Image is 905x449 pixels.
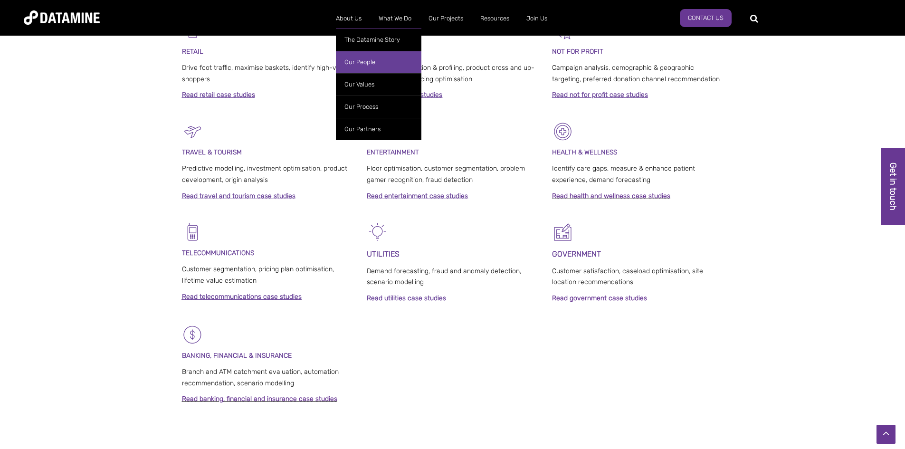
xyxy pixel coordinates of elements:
[336,73,421,96] a: Our Values
[182,48,203,56] span: RETAIL
[552,267,703,287] span: Customer satisfaction, caseload optimisation, site location recommendations
[182,293,302,301] a: Read telecommunications case studies
[420,6,472,31] a: Our Projects
[367,221,388,243] img: Energy
[552,121,573,142] img: Healthcare
[182,221,203,243] img: Telecomms
[182,265,334,285] span: Customer segmentation, pricing plan optimisation, lifetime value estimation
[552,294,647,302] a: Read government case studies
[552,192,670,200] a: Read health and wellness case studies
[182,64,349,83] span: Drive foot traffic, maximise baskets, identify high-value shoppers
[367,148,419,156] span: ENTERTAINMENT
[367,294,446,302] a: Read utilities case studies
[336,96,421,118] a: Our Process
[327,6,370,31] a: About Us
[552,249,601,258] strong: GOVERNMENT
[552,91,648,99] a: Read not for profit case studies
[680,9,732,27] a: Contact Us
[182,148,242,156] span: TRAVEL & TOURISM
[24,10,100,25] img: Datamine
[367,249,400,258] span: UTILITIES
[182,395,337,403] a: Read banking, financial and insurance case studies
[370,6,420,31] a: What We Do
[367,267,521,287] span: Demand forecasting, fraud and anomaly detection, scenario modelling
[336,118,421,140] a: Our Partners
[182,352,292,360] span: BANKING, FINANCIAL & INSURANCE
[182,192,295,200] a: Read travel and tourism case studies
[182,121,203,142] img: Travel & Tourism
[336,29,421,51] a: The Datamine Story
[336,51,421,73] a: Our People
[182,91,255,99] a: Read retail case studies
[552,64,720,83] span: Campaign analysis, demographic & geographic targeting, preferred donation channel recommendation
[367,64,534,83] span: Customer acquisition & profiling, product cross and up-sell, range and pricing optimisation
[552,148,617,156] strong: HEALTH & WELLNESS
[182,368,339,387] span: Branch and ATM catchment evaluation, automation recommendation, scenario modelling
[552,221,573,243] img: Government
[182,249,254,257] span: TELECOMMUNICATIONS
[367,164,525,184] span: Floor optimisation, customer segmentation, problem gamer recognition, fraud detection
[881,148,905,225] a: Get in touch
[552,48,603,56] span: NOT FOR PROFIT
[182,324,203,345] img: Banking & Financial
[472,6,518,31] a: Resources
[518,6,556,31] a: Join Us
[367,192,468,200] a: Read entertainment case studies
[182,164,347,184] span: Predictive modelling, investment optimisation, product development, origin analysis
[552,164,695,184] span: Identify care gaps, measure & enhance patient experience, demand forecasting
